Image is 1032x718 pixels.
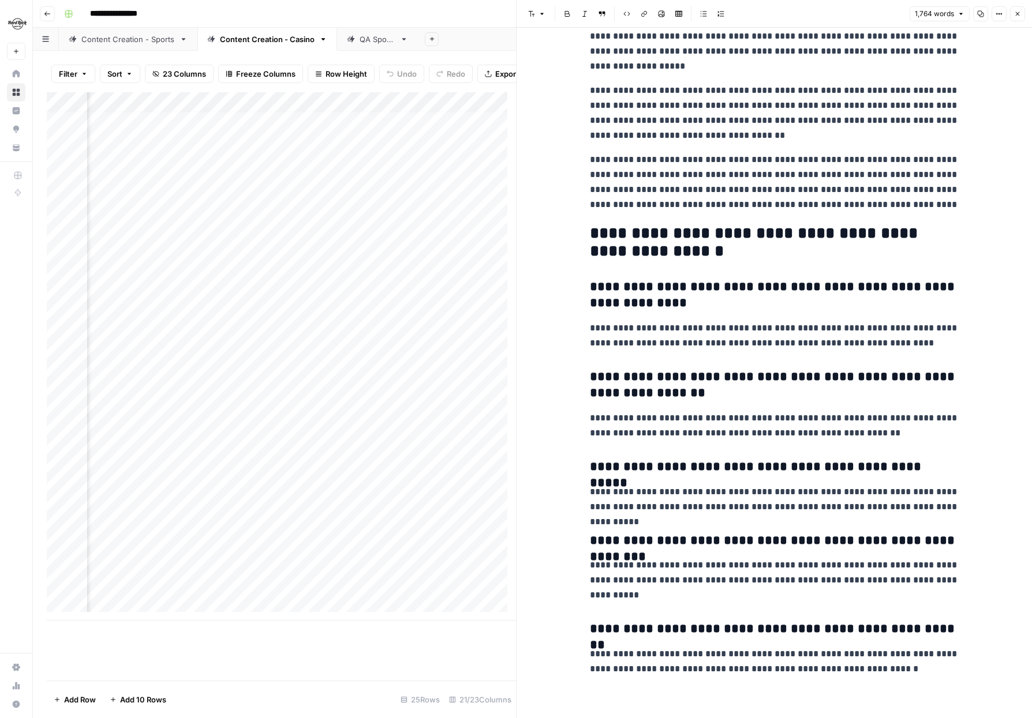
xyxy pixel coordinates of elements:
a: Opportunities [7,120,25,138]
button: Help + Support [7,695,25,713]
span: Freeze Columns [236,68,296,80]
button: Freeze Columns [218,65,303,83]
button: Add 10 Rows [103,690,173,709]
div: QA Sports [360,33,395,45]
span: Add Row [64,694,96,705]
a: Insights [7,102,25,120]
div: 25 Rows [396,690,444,709]
a: QA Sports [337,28,418,51]
button: Redo [429,65,473,83]
span: 23 Columns [163,68,206,80]
button: Undo [379,65,424,83]
span: Export CSV [495,68,536,80]
span: 1,764 words [915,9,954,19]
span: Filter [59,68,77,80]
button: 23 Columns [145,65,214,83]
a: Content Creation - Casino [197,28,337,51]
button: 1,764 words [910,6,970,21]
button: Export CSV [477,65,544,83]
span: Sort [107,68,122,80]
a: Usage [7,676,25,695]
a: Content Creation - Sports [59,28,197,51]
span: Row Height [326,68,367,80]
a: Home [7,65,25,83]
div: Content Creation - Sports [81,33,175,45]
a: Settings [7,658,25,676]
button: Sort [100,65,140,83]
a: Your Data [7,138,25,157]
span: Undo [397,68,417,80]
img: Hard Rock Digital Logo [7,13,28,34]
span: Add 10 Rows [120,694,166,705]
button: Row Height [308,65,375,83]
div: 21/23 Columns [444,690,516,709]
button: Workspace: Hard Rock Digital [7,9,25,38]
span: Redo [447,68,465,80]
button: Add Row [47,690,103,709]
button: Filter [51,65,95,83]
a: Browse [7,83,25,102]
div: Content Creation - Casino [220,33,315,45]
